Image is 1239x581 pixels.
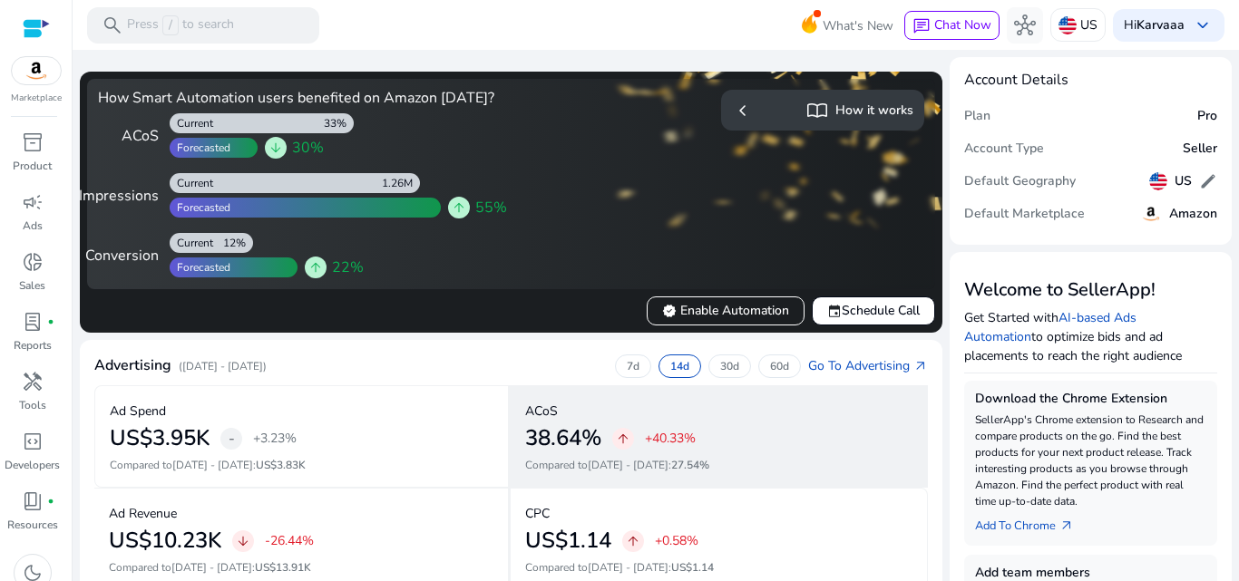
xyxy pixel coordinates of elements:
[22,371,44,392] span: handyman
[382,176,420,190] div: 1.26M
[913,359,928,373] span: arrow_outward
[964,109,990,124] h5: Plan
[22,311,44,333] span: lab_profile
[110,402,166,421] p: Ad Spend
[662,304,677,318] span: verified
[170,236,213,250] div: Current
[1183,141,1217,157] h5: Seller
[162,15,179,35] span: /
[964,308,1218,365] p: Get Started with to optimize bids and ad placements to reach the right audience
[109,504,177,523] p: Ad Revenue
[670,359,689,373] p: 14d
[236,534,250,548] span: arrow_downward
[308,260,323,275] span: arrow_upward
[975,412,1207,509] p: SellerApp's Chrome extension to Research and compare products on the go. Find the best products f...
[292,137,324,159] span: 30%
[806,100,828,121] span: import_contacts
[109,528,221,554] h2: US$10.23K
[22,431,44,452] span: code_blocks
[812,296,935,325] button: eventSchedule Call
[13,158,52,174] p: Product
[671,560,714,575] span: US$1.14
[934,16,991,34] span: Chat Now
[14,337,52,353] p: Reports
[627,359,639,373] p: 7d
[1137,16,1185,34] b: Karvaaa
[525,457,910,473] p: Compared to :
[452,200,466,215] span: arrow_upward
[671,458,709,472] span: 27.54%
[170,140,230,155] div: Forecasted
[268,140,283,155] span: arrow_downward
[770,359,789,373] p: 60d
[827,301,920,320] span: Schedule Call
[109,559,493,576] p: Compared to :
[1007,7,1043,44] button: hub
[179,358,267,374] p: ([DATE] - [DATE])
[1175,174,1192,189] h5: US
[102,15,123,36] span: search
[588,560,668,575] span: [DATE] - [DATE]
[1140,203,1162,225] img: amazon.svg
[525,402,558,421] p: ACoS
[662,301,789,320] span: Enable Automation
[229,428,235,450] span: -
[1169,207,1217,222] h5: Amazon
[47,498,54,505] span: fiber_manual_record
[170,260,230,275] div: Forecasted
[47,318,54,325] span: fiber_manual_record
[324,116,354,131] div: 33%
[170,200,230,215] div: Forecasted
[525,559,912,576] p: Compared to :
[616,431,630,446] span: arrow_upward
[975,566,1207,581] h5: Add team members
[525,425,601,451] h2: 38.64%
[265,535,314,547] p: -26.44%
[645,432,696,445] p: +40.33%
[1059,16,1077,34] img: us.svg
[525,504,550,523] p: CPC
[964,174,1076,189] h5: Default Geography
[827,304,842,318] span: event
[98,125,159,147] div: ACoS
[253,432,297,445] p: +3.23%
[170,116,213,131] div: Current
[835,103,913,119] h5: How it works
[256,458,306,472] span: US$3.83K
[626,534,640,548] span: arrow_upward
[588,458,668,472] span: [DATE] - [DATE]
[823,10,893,42] span: What's New
[964,279,1218,301] h3: Welcome to SellerApp!
[255,560,311,575] span: US$13.91K
[98,90,503,107] h4: How Smart Automation users benefited on Amazon [DATE]?
[12,57,61,84] img: amazon.svg
[19,397,46,413] p: Tools
[22,191,44,213] span: campaign
[1199,172,1217,190] span: edit
[964,207,1085,222] h5: Default Marketplace
[525,528,611,554] h2: US$1.14
[975,509,1088,535] a: Add To Chrome
[720,359,739,373] p: 30d
[964,72,1218,89] h4: Account Details
[1014,15,1036,36] span: hub
[94,357,171,374] h4: Advertising
[1124,19,1185,32] p: Hi
[647,296,805,325] button: verifiedEnable Automation
[171,560,252,575] span: [DATE] - [DATE]
[110,457,493,473] p: Compared to :
[5,457,60,473] p: Developers
[7,517,58,533] p: Resources
[127,15,234,35] p: Press to search
[1080,9,1098,41] p: US
[732,100,754,121] span: chevron_left
[332,257,364,278] span: 22%
[1197,109,1217,124] h5: Pro
[1149,172,1167,190] img: us.svg
[475,197,507,218] span: 55%
[912,17,931,35] span: chat
[19,277,45,294] p: Sales
[975,392,1207,407] h5: Download the Chrome Extension
[11,92,62,105] p: Marketplace
[223,236,253,250] div: 12%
